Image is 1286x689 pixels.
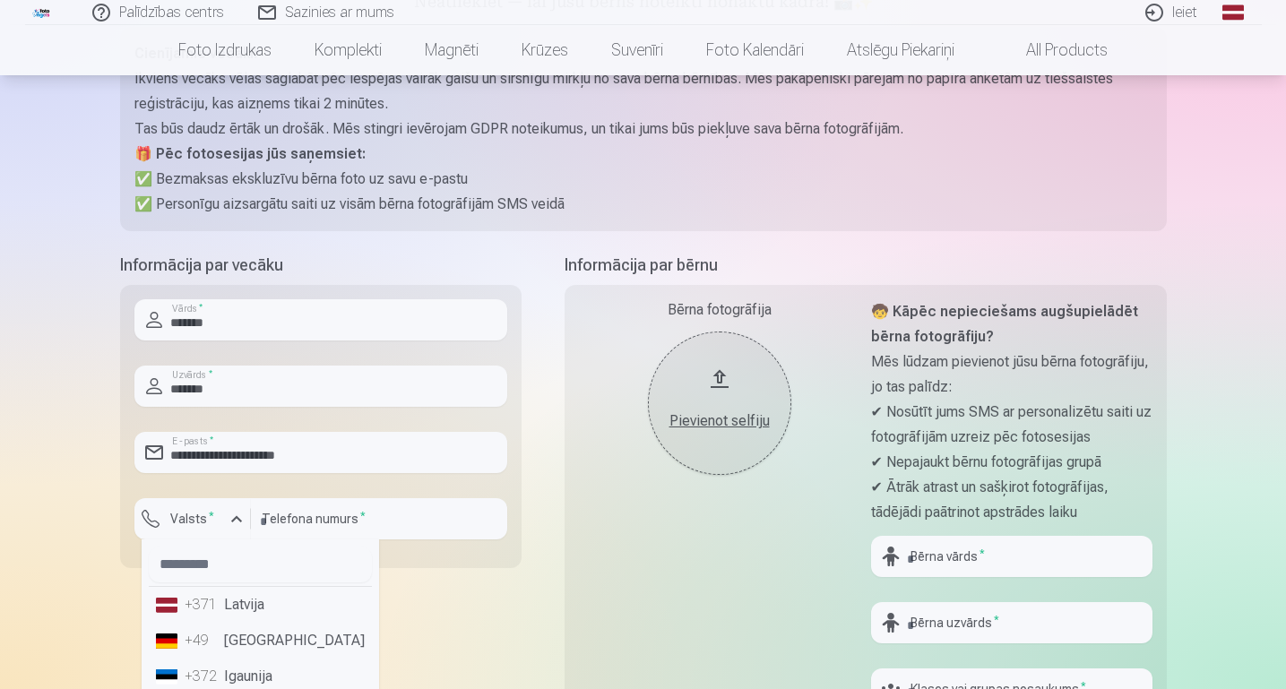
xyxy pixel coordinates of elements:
p: ✅ Bezmaksas ekskluzīvu bērna foto uz savu e-pastu [134,167,1152,192]
label: Valsts [163,510,221,528]
p: Mēs lūdzam pievienot jūsu bērna fotogrāfiju, jo tas palīdz: [871,349,1152,400]
a: Atslēgu piekariņi [825,25,976,75]
button: Pievienot selfiju [648,332,791,475]
p: ✔ Ātrāk atrast un sašķirot fotogrāfijas, tādējādi paātrinot apstrādes laiku [871,475,1152,525]
div: Bērna fotogrāfija [579,299,860,321]
button: Valsts* [134,498,251,539]
div: +371 [185,594,220,616]
img: /fa1 [32,7,52,18]
a: Komplekti [293,25,403,75]
a: All products [976,25,1129,75]
a: Foto izdrukas [157,25,293,75]
h5: Informācija par bērnu [565,253,1167,278]
p: ✅ Personīgu aizsargātu saiti uz visām bērna fotogrāfijām SMS veidā [134,192,1152,217]
div: Pievienot selfiju [666,410,773,432]
a: Foto kalendāri [685,25,825,75]
h5: Informācija par vecāku [120,253,522,278]
strong: 🧒 Kāpēc nepieciešams augšupielādēt bērna fotogrāfiju? [871,303,1138,345]
a: Krūzes [500,25,590,75]
a: Suvenīri [590,25,685,75]
strong: 🎁 Pēc fotosesijas jūs saņemsiet: [134,145,366,162]
p: ✔ Nepajaukt bērnu fotogrāfijas grupā [871,450,1152,475]
li: [GEOGRAPHIC_DATA] [149,623,372,659]
div: +49 [185,630,220,651]
p: Ikviens vecāks vēlas saglabāt pēc iespējas vairāk gaišu un sirsnīgu mirkļu no sava bērna bērnības... [134,66,1152,116]
p: ✔ Nosūtīt jums SMS ar personalizētu saiti uz fotogrāfijām uzreiz pēc fotosesijas [871,400,1152,450]
a: Magnēti [403,25,500,75]
li: Latvija [149,587,372,623]
p: Tas būs daudz ērtāk un drošāk. Mēs stingri ievērojam GDPR noteikumus, un tikai jums būs piekļuve ... [134,116,1152,142]
div: +372 [185,666,220,687]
